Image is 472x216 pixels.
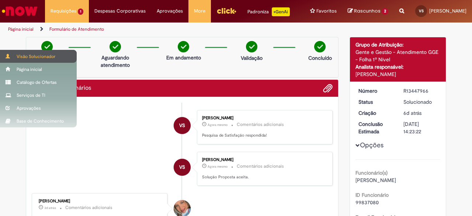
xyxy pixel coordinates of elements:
div: 26/08/2025 11:50:27 [403,109,438,117]
p: Concluído [308,54,332,62]
div: Analista responsável: [355,63,441,71]
span: Favoritos [316,7,337,15]
span: Requisições [51,7,76,15]
p: Solução Proposta aceita. [202,174,325,180]
span: Aprovações [157,7,183,15]
p: +GenAi [272,7,290,16]
ul: Trilhas de página [6,23,309,36]
p: Validação [241,54,263,62]
time: 26/08/2025 11:50:27 [403,110,421,116]
span: Rascunhos [354,7,381,14]
a: Formulário de Atendimento [49,26,104,32]
p: Aguardando atendimento [97,54,133,69]
div: [DATE] 14:23:22 [403,120,438,135]
img: click_logo_yellow_360x200.png [216,5,236,16]
span: Agora mesmo [208,164,228,169]
small: Comentários adicionais [237,121,284,128]
span: 99837080 [355,199,379,206]
img: check-circle-green.png [178,41,189,52]
span: [PERSON_NAME] [355,177,396,184]
small: Comentários adicionais [237,163,284,169]
span: 1 [78,8,83,15]
span: VS [179,158,185,176]
a: Página inicial [8,26,34,32]
div: Viviane Andreotti Sartorato [174,159,191,176]
span: VS [419,8,424,13]
div: Viviane Andreotti Sartorato [174,117,191,134]
div: Grupo de Atribuição: [355,41,441,48]
img: check-circle-green.png [110,41,121,52]
p: Em andamento [166,54,201,61]
span: [PERSON_NAME] [429,8,466,14]
img: check-circle-green.png [246,41,257,52]
span: More [194,7,205,15]
div: [PERSON_NAME] [355,71,441,78]
dt: Conclusão Estimada [353,120,398,135]
span: VS [179,117,185,134]
small: Comentários adicionais [65,205,112,211]
span: Despesas Corporativas [94,7,146,15]
a: Rascunhos [348,8,388,15]
span: 2 [382,8,388,15]
img: ServiceNow [1,4,39,18]
time: 29/08/2025 10:27:09 [44,206,56,210]
div: [PERSON_NAME] [202,158,325,162]
span: Agora mesmo [208,123,228,127]
div: R13447966 [403,87,438,95]
b: ID Funcionário [355,192,389,198]
button: Adicionar anexos [323,83,333,93]
img: check-circle-green.png [41,41,53,52]
p: Pesquisa de Satisfação respondida! [202,133,325,138]
time: 01/09/2025 08:46:00 [208,123,228,127]
dt: Criação [353,109,398,117]
div: [PERSON_NAME] [202,116,325,120]
span: 6d atrás [403,110,421,116]
dt: Status [353,98,398,106]
div: [PERSON_NAME] [39,199,162,203]
dt: Número [353,87,398,95]
div: Padroniza [247,7,290,16]
time: 01/09/2025 08:45:35 [208,164,228,169]
span: 3d atrás [44,206,56,210]
div: Gente e Gestão - Atendimento GGE - Folha 1º Nível [355,48,441,63]
b: Funcionário(s) [355,169,388,176]
img: check-circle-green.png [314,41,326,52]
div: Solucionado [403,98,438,106]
